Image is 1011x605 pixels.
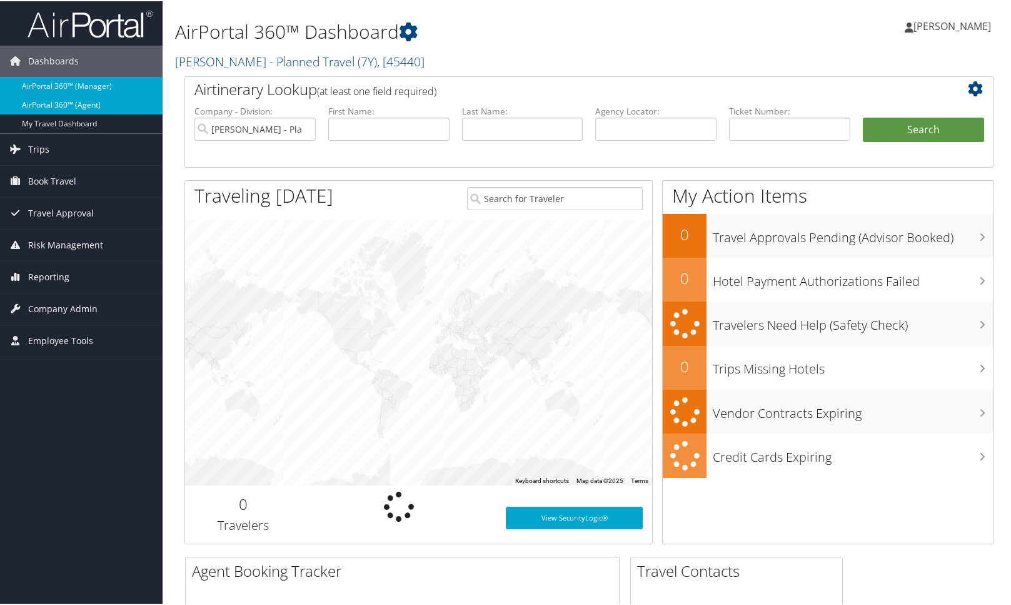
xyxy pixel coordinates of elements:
h2: 0 [663,355,707,376]
span: ( 7Y ) [358,52,377,69]
a: 0Hotel Payment Authorizations Failed [663,257,993,300]
h2: Agent Booking Tracker [192,559,619,581]
h3: Travelers [194,516,293,533]
img: Google [188,468,229,484]
span: Trips [28,133,49,164]
h2: 0 [663,267,707,288]
label: Ticket Number: [729,104,850,116]
a: Terms (opens in new tab) [631,476,648,483]
a: Open this area in Google Maps (opens a new window) [188,468,229,484]
h3: Trips Missing Hotels [713,353,993,377]
span: Book Travel [28,165,76,196]
h1: AirPortal 360™ Dashboard [175,18,727,44]
h2: Travel Contacts [637,559,842,581]
label: First Name: [328,104,450,116]
span: Employee Tools [28,324,93,355]
span: Dashboards [28,44,79,76]
span: Risk Management [28,228,103,260]
img: airportal-logo.png [28,8,153,38]
label: Company - Division: [194,104,316,116]
a: Credit Cards Expiring [663,432,993,477]
h3: Vendor Contracts Expiring [713,397,993,421]
input: Search for Traveler [467,186,643,209]
a: [PERSON_NAME] - Planned Travel [175,52,425,69]
h3: Travel Approvals Pending (Advisor Booked) [713,221,993,245]
button: Search [863,116,984,141]
a: 0Travel Approvals Pending (Advisor Booked) [663,213,993,257]
button: Keyboard shortcuts [515,475,569,484]
h1: My Action Items [663,181,993,208]
span: Map data ©2025 [576,476,623,483]
label: Last Name: [462,104,583,116]
h3: Credit Cards Expiring [713,441,993,465]
a: Travelers Need Help (Safety Check) [663,300,993,345]
h2: Airtinerary Lookup [194,78,917,99]
a: 0Trips Missing Hotels [663,345,993,389]
span: (at least one field required) [317,83,436,97]
span: [PERSON_NAME] [913,18,991,32]
h1: Traveling [DATE] [194,181,333,208]
span: Company Admin [28,292,98,323]
span: Reporting [28,260,69,292]
h2: 0 [194,492,293,514]
h3: Hotel Payment Authorizations Failed [713,265,993,289]
a: [PERSON_NAME] [905,6,1003,44]
label: Agency Locator: [595,104,717,116]
span: , [ 45440 ] [377,52,425,69]
h2: 0 [663,223,707,244]
h3: Travelers Need Help (Safety Check) [713,309,993,333]
a: Vendor Contracts Expiring [663,389,993,433]
a: View SecurityLogic® [506,506,643,528]
span: Travel Approval [28,196,94,228]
